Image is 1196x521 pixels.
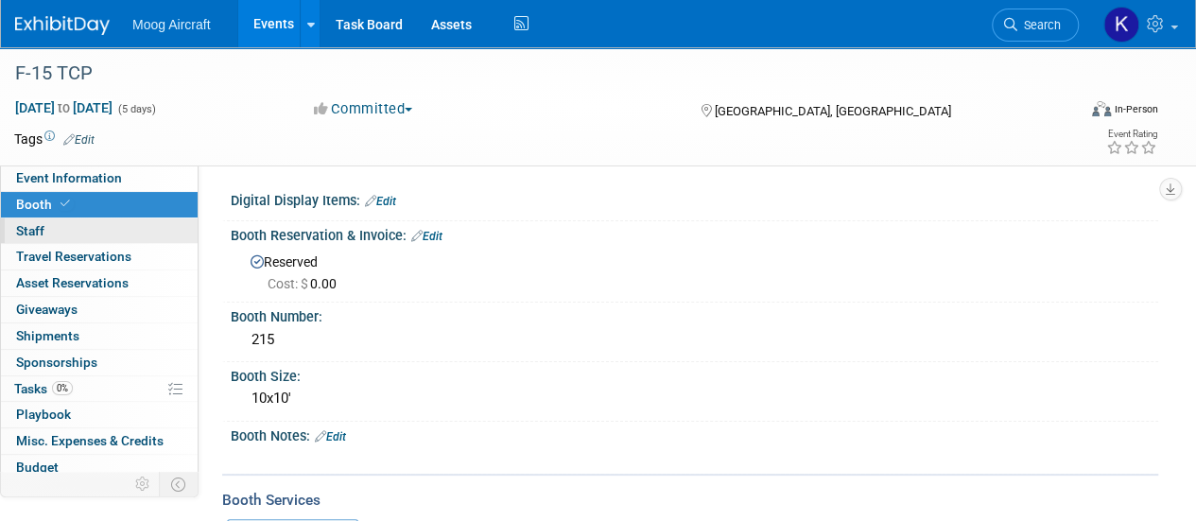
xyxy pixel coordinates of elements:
span: Misc. Expenses & Credits [16,433,164,448]
a: Edit [365,195,396,208]
span: [GEOGRAPHIC_DATA], [GEOGRAPHIC_DATA] [714,104,950,118]
a: Shipments [1,323,198,349]
a: Staff [1,218,198,244]
a: Event Information [1,165,198,191]
span: Tasks [14,381,73,396]
span: (5 days) [116,103,156,115]
a: Edit [411,230,442,243]
span: to [55,100,73,115]
div: Event Rating [1106,130,1157,139]
div: F-15 TCP [9,57,1061,91]
img: ExhibitDay [15,16,110,35]
div: In-Person [1114,102,1158,116]
span: Moog Aircraft [132,17,210,32]
div: Booth Size: [231,362,1158,386]
span: Event Information [16,170,122,185]
span: Sponsorships [16,355,97,370]
a: Playbook [1,402,198,427]
div: Booth Services [222,490,1158,511]
span: Search [1017,18,1061,32]
span: Travel Reservations [16,249,131,264]
a: Booth [1,192,198,217]
span: Asset Reservations [16,275,129,290]
div: Booth Number: [231,303,1158,326]
a: Asset Reservations [1,270,198,296]
span: Staff [16,223,44,238]
a: Search [992,9,1079,42]
div: Booth Reservation & Invoice: [231,221,1158,246]
div: Reserved [245,248,1144,293]
a: Edit [63,133,95,147]
button: Committed [307,99,420,119]
span: [DATE] [DATE] [14,99,113,116]
a: Sponsorships [1,350,198,375]
div: Booth Notes: [231,422,1158,446]
td: Personalize Event Tab Strip [127,472,160,496]
img: Format-Inperson.png [1092,101,1111,116]
span: Cost: $ [268,276,310,291]
div: 10x10' [245,384,1144,413]
a: Edit [315,430,346,443]
span: 0.00 [268,276,344,291]
td: Toggle Event Tabs [160,472,199,496]
span: Playbook [16,407,71,422]
span: 0% [52,381,73,395]
span: Budget [16,460,59,475]
a: Tasks0% [1,376,198,402]
div: 215 [245,325,1144,355]
a: Travel Reservations [1,244,198,269]
span: Giveaways [16,302,78,317]
span: Shipments [16,328,79,343]
div: Event Format [991,98,1158,127]
i: Booth reservation complete [61,199,70,209]
a: Misc. Expenses & Credits [1,428,198,454]
td: Tags [14,130,95,148]
a: Budget [1,455,198,480]
span: Booth [16,197,74,212]
img: Kelsey Blackley [1103,7,1139,43]
div: Digital Display Items: [231,186,1158,211]
a: Giveaways [1,297,198,322]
